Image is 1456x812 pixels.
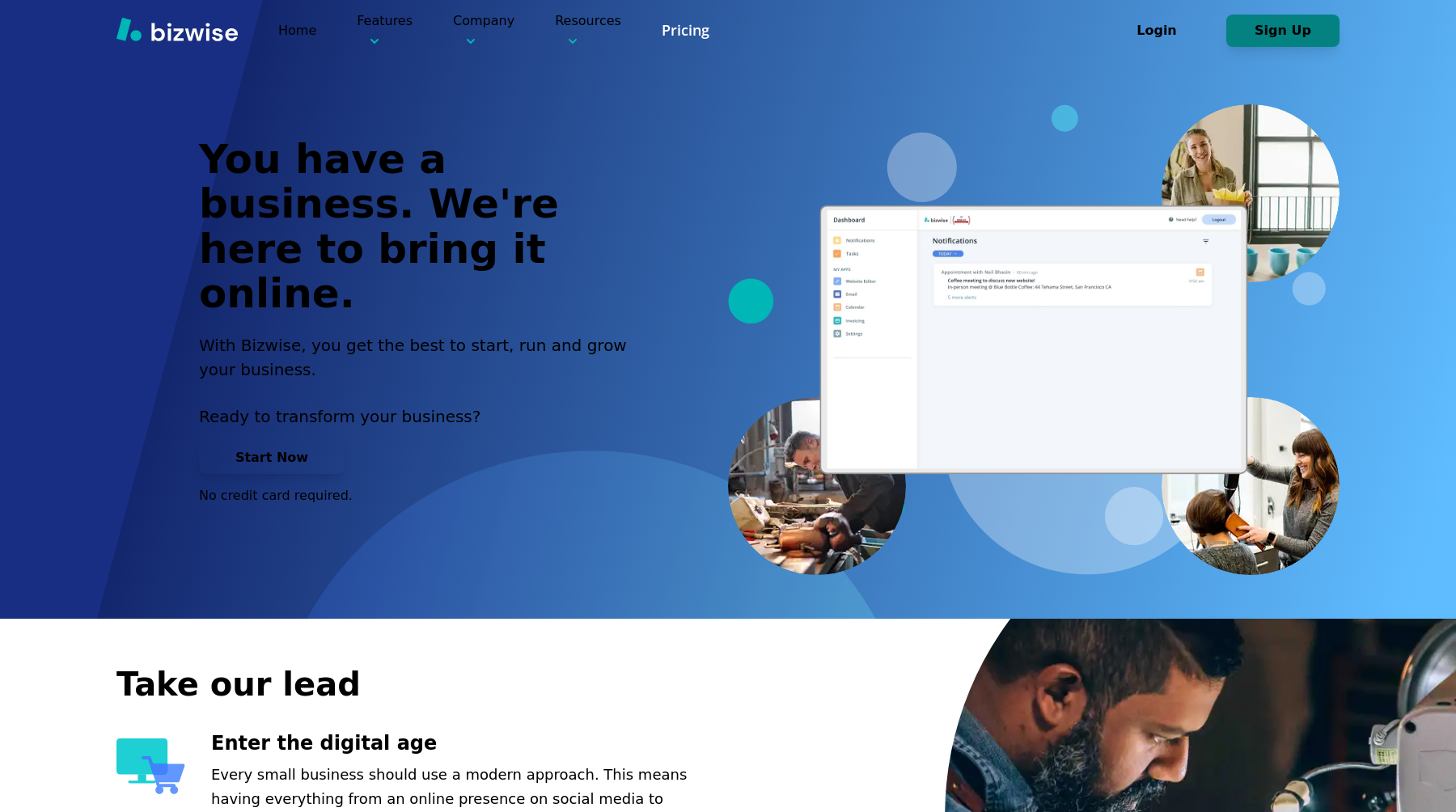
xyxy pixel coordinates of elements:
[199,333,645,382] h2: With Bizwise, you get the best to start, run and grow your business.
[116,738,185,793] img: Enter the digital age Icon
[278,23,316,38] a: Home
[116,17,238,41] img: Bizwise Logo
[1100,23,1226,38] a: Login
[1226,23,1340,38] a: Sign Up
[357,11,413,49] p: Features
[199,404,645,429] p: Ready to transform your business?
[211,730,723,757] h3: Enter the digital age
[199,137,645,317] h1: You have a business. We're here to bring it online.
[453,11,514,49] p: Company
[116,662,1330,706] h2: Take our lead
[1100,15,1213,47] button: Login
[662,20,709,40] a: Pricing
[199,450,345,465] a: Start Now
[199,487,645,505] p: No credit card required.
[555,11,621,49] p: Resources
[1226,15,1340,47] button: Sign Up
[199,442,345,474] button: Start Now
